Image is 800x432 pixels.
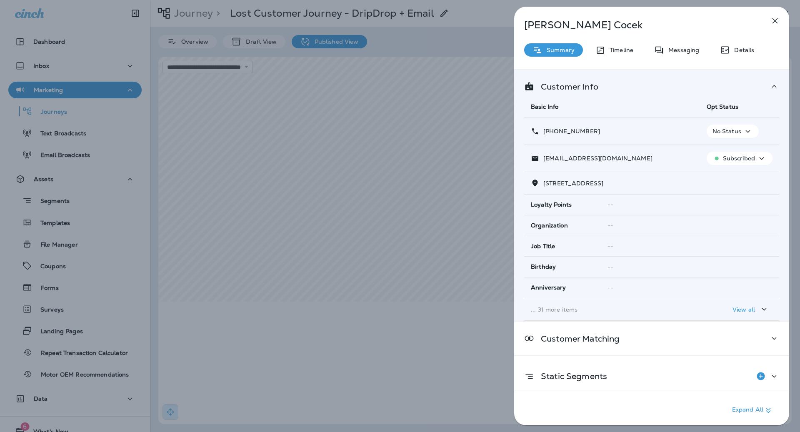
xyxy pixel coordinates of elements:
[732,306,755,313] p: View all
[524,19,752,31] p: [PERSON_NAME] Cocek
[707,103,738,110] span: Opt Status
[712,128,741,135] p: No Status
[531,201,572,208] span: Loyalty Points
[531,103,558,110] span: Basic Info
[607,201,613,208] span: --
[531,222,568,229] span: Organization
[732,405,773,415] p: Expand All
[531,306,693,313] p: ... 31 more items
[729,403,777,418] button: Expand All
[664,47,699,53] p: Messaging
[605,47,633,53] p: Timeline
[539,128,600,135] p: [PHONE_NUMBER]
[707,152,772,165] button: Subscribed
[534,335,620,342] p: Customer Matching
[607,284,613,292] span: --
[752,368,769,385] button: Add to Static Segment
[730,47,754,53] p: Details
[607,263,613,271] span: --
[542,47,575,53] p: Summary
[539,155,652,162] p: [EMAIL_ADDRESS][DOMAIN_NAME]
[607,222,613,229] span: --
[729,302,772,317] button: View all
[607,242,613,250] span: --
[534,373,607,380] p: Static Segments
[543,180,603,187] span: [STREET_ADDRESS]
[531,263,556,270] span: Birthday
[531,284,566,291] span: Anniversary
[531,243,555,250] span: Job Title
[534,83,598,90] p: Customer Info
[723,155,755,162] p: Subscribed
[707,125,759,138] button: No Status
